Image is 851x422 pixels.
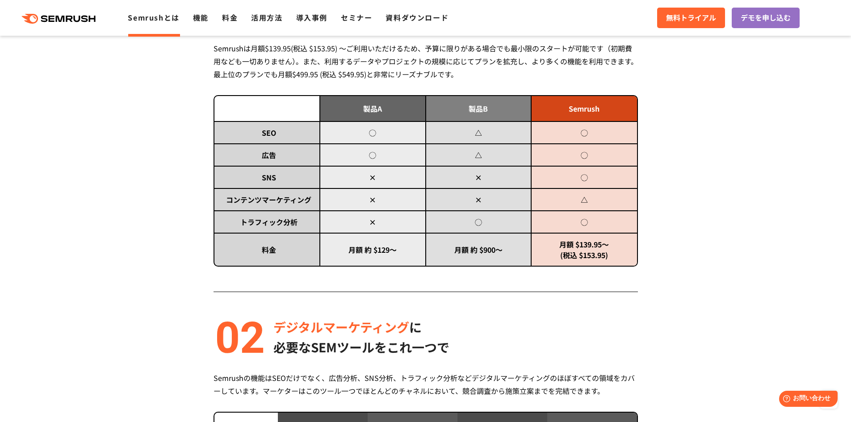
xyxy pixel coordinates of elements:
td: × [320,166,426,188]
td: Semrush [531,96,637,121]
a: Semrushとは [128,12,179,23]
td: ◯ [531,121,637,144]
td: ◯ [320,121,426,144]
td: 月額 約 $900～ [426,233,532,266]
td: ◯ [320,144,426,166]
iframe: Help widget launcher [771,387,841,412]
div: Semrushの機能はSEOだけでなく、広告分析、SNS分析、トラフィック分析などデジタルマーケティングのほぼすべての領域をカバーしています。マーケターはこのツール一つでほとんどのチャネルにおい... [214,372,638,397]
td: ◯ [531,144,637,166]
img: alt [214,317,267,357]
td: トラフィック分析 [214,211,320,233]
a: 料金 [222,12,238,23]
td: △ [426,144,532,166]
td: ◯ [531,211,637,233]
span: デジタルマーケティング [273,318,409,336]
td: SNS [214,166,320,188]
td: × [320,188,426,211]
td: × [426,166,532,188]
td: 月額 約 $129～ [320,233,426,266]
td: 製品B [426,96,532,121]
a: セミナー [341,12,372,23]
td: ◯ [531,166,637,188]
td: × [320,211,426,233]
span: デモを申し込む [741,12,791,24]
a: デモを申し込む [732,8,800,28]
td: 製品A [320,96,426,121]
a: 活用方法 [251,12,282,23]
span: 無料トライアル [666,12,716,24]
p: 必要なSEMツールをこれ一つで [273,337,449,357]
td: △ [531,188,637,211]
td: 料金 [214,233,320,266]
a: 機能 [193,12,209,23]
a: 資料ダウンロード [386,12,449,23]
div: Semrushは月額$139.95(税込 $153.95) ～ご利用いただけるため、予算に限りがある場合でも最小限のスタートが可能です（初期費用なども一切ありません）。また、利用するデータやプロ... [214,42,638,81]
td: ◯ [426,211,532,233]
td: △ [426,121,532,144]
td: 月額 $139.95～ (税込 $153.95) [531,233,637,266]
td: × [426,188,532,211]
td: 広告 [214,144,320,166]
td: コンテンツマーケティング [214,188,320,211]
a: 無料トライアル [657,8,725,28]
td: SEO [214,121,320,144]
p: に [273,317,449,337]
a: 導入事例 [296,12,327,23]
